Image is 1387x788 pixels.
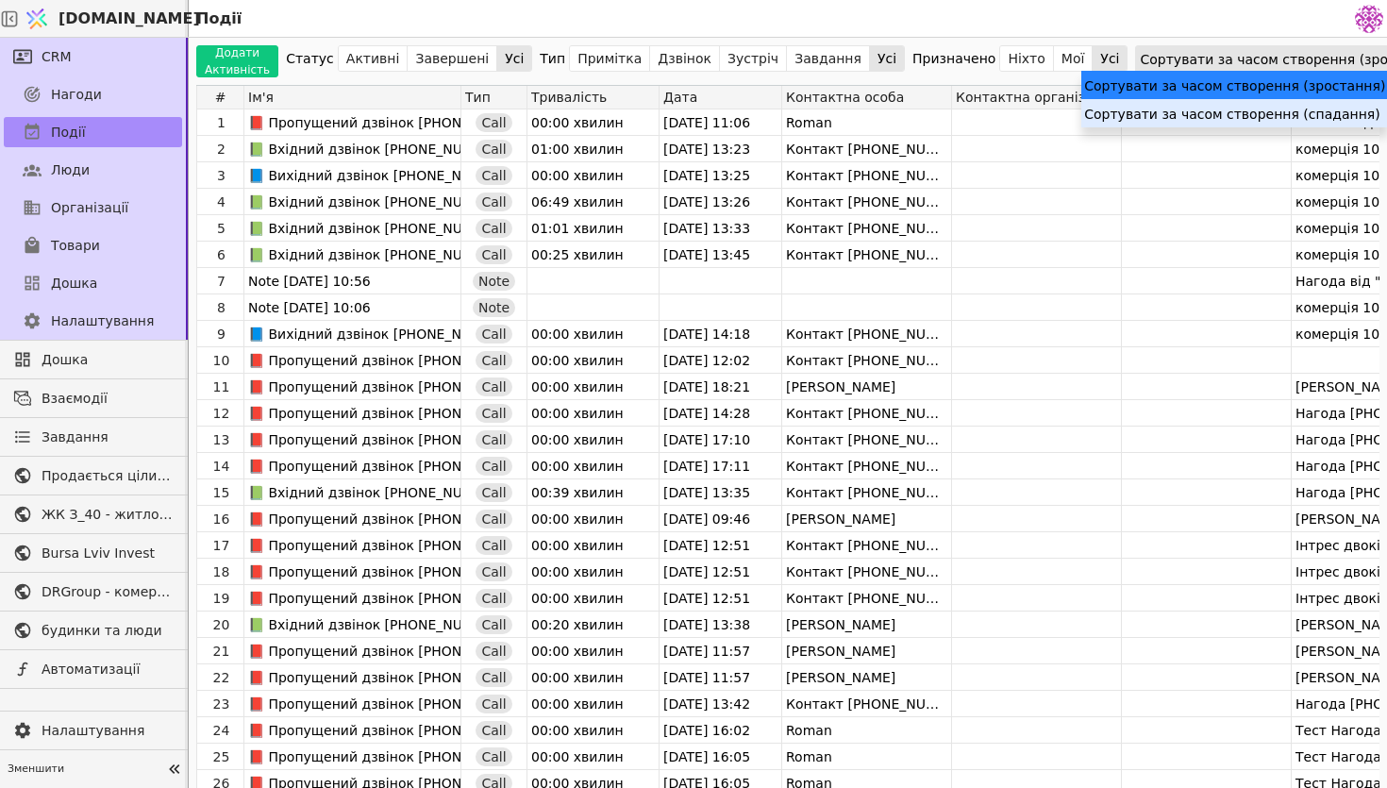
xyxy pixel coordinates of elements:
[476,457,511,476] div: Call
[339,45,409,72] button: Активні
[527,744,659,770] div: 00:00 хвилин
[782,109,951,136] div: Roman
[199,400,243,427] div: 12
[660,506,781,532] div: [DATE] 09:46
[199,717,243,744] div: 24
[782,242,951,268] div: Контакт [PHONE_NUMBER]
[199,321,243,347] div: 9
[660,664,781,691] div: [DATE] 11:57
[199,347,243,374] div: 10
[4,230,182,260] a: Товари
[199,506,243,532] div: 16
[782,321,951,347] div: Контакт [PHONE_NUMBER]
[4,117,182,147] a: Події
[660,559,781,585] div: [DATE] 12:51
[51,198,128,218] span: Організації
[527,585,659,612] div: 00:00 хвилин
[199,215,243,242] div: 5
[248,506,460,531] div: 📕 Пропущений дзвінок [PHONE_NUMBER]
[527,664,659,691] div: 00:00 хвилин
[196,45,278,77] button: Додати Активність
[42,582,173,602] span: DRGroup - комерційна нерухоомість
[527,189,659,215] div: 06:49 хвилин
[248,453,460,478] div: 📕 Пропущений дзвінок [PHONE_NUMBER]
[870,45,904,72] button: Усі
[650,45,720,72] button: Дзвінок
[248,400,460,426] div: 📕 Пропущений дзвінок [PHONE_NUMBER]
[199,744,243,770] div: 25
[199,374,243,400] div: 11
[476,747,511,766] div: Call
[476,510,511,528] div: Call
[782,400,951,427] div: Контакт [PHONE_NUMBER]
[782,162,951,189] div: Контакт [PHONE_NUMBER]
[782,664,951,691] div: [PERSON_NAME]
[782,691,951,717] div: Контакт [PHONE_NUMBER]
[4,461,182,491] a: Продається цілий будинок [PERSON_NAME] нерухомість
[248,612,460,637] div: 📗 Вхідний дзвінок [PHONE_NUMBER]
[527,532,659,559] div: 00:00 хвилин
[660,374,781,400] div: [DATE] 18:21
[1000,45,1053,72] button: Ніхто
[248,162,460,188] div: 📘 Вихідний дзвінок [PHONE_NUMBER]
[787,45,870,72] button: Завдання
[4,383,182,413] a: Взаємодії
[570,45,650,72] button: Примітка
[476,668,511,687] div: Call
[199,136,243,162] div: 2
[527,717,659,744] div: 00:00 хвилин
[476,695,511,713] div: Call
[476,325,511,344] div: Call
[51,236,100,256] span: Товари
[248,559,460,584] div: 📕 Пропущений дзвінок [PHONE_NUMBER]
[1054,45,1094,72] button: Мої
[527,691,659,717] div: 00:00 хвилин
[42,660,173,679] span: Автоматизації
[660,109,781,136] div: [DATE] 11:06
[527,242,659,268] div: 00:25 хвилин
[660,242,781,268] div: [DATE] 13:45
[51,160,90,180] span: Люди
[199,664,243,691] div: 22
[720,45,787,72] button: Зустріч
[4,654,182,684] a: Автоматизації
[527,215,659,242] div: 01:01 хвилин
[476,113,511,132] div: Call
[42,621,173,641] span: будинки та люди
[531,90,607,105] span: Тривалість
[4,499,182,529] a: ЖК З_40 - житлова та комерційна нерухомість класу Преміум
[660,532,781,559] div: [DATE] 12:51
[248,90,274,105] span: Ім'я
[199,162,243,189] div: 3
[42,350,173,370] span: Дошка
[527,321,659,347] div: 00:00 хвилин
[476,430,511,449] div: Call
[527,136,659,162] div: 01:00 хвилин
[782,532,951,559] div: Контакт [PHONE_NUMBER]
[782,374,951,400] div: [PERSON_NAME]
[476,351,511,370] div: Call
[199,585,243,612] div: 19
[4,268,182,298] a: Дошка
[782,612,951,638] div: [PERSON_NAME]
[248,532,460,558] div: 📕 Пропущений дзвінок [PHONE_NUMBER]
[782,717,951,744] div: Roman
[782,479,951,506] div: Контакт [PHONE_NUMBER]
[4,155,182,185] a: Люди
[476,166,511,185] div: Call
[199,638,243,664] div: 21
[199,453,243,479] div: 14
[286,45,334,72] div: Статус
[248,109,460,135] div: 📕 Пропущений дзвінок [PHONE_NUMBER]
[782,189,951,215] div: Контакт [PHONE_NUMBER]
[527,559,659,585] div: 00:00 хвилин
[248,585,460,611] div: 📕 Пропущений дзвінок [PHONE_NUMBER]
[248,189,460,214] div: 📗 Вхідний дзвінок [PHONE_NUMBER]
[42,47,72,67] span: CRM
[199,691,243,717] div: 23
[660,215,781,242] div: [DATE] 13:33
[42,428,109,447] span: Завдання
[473,298,515,317] div: Note
[476,219,511,238] div: Call
[248,136,460,161] div: 📗 Вхідний дзвінок [PHONE_NUMBER]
